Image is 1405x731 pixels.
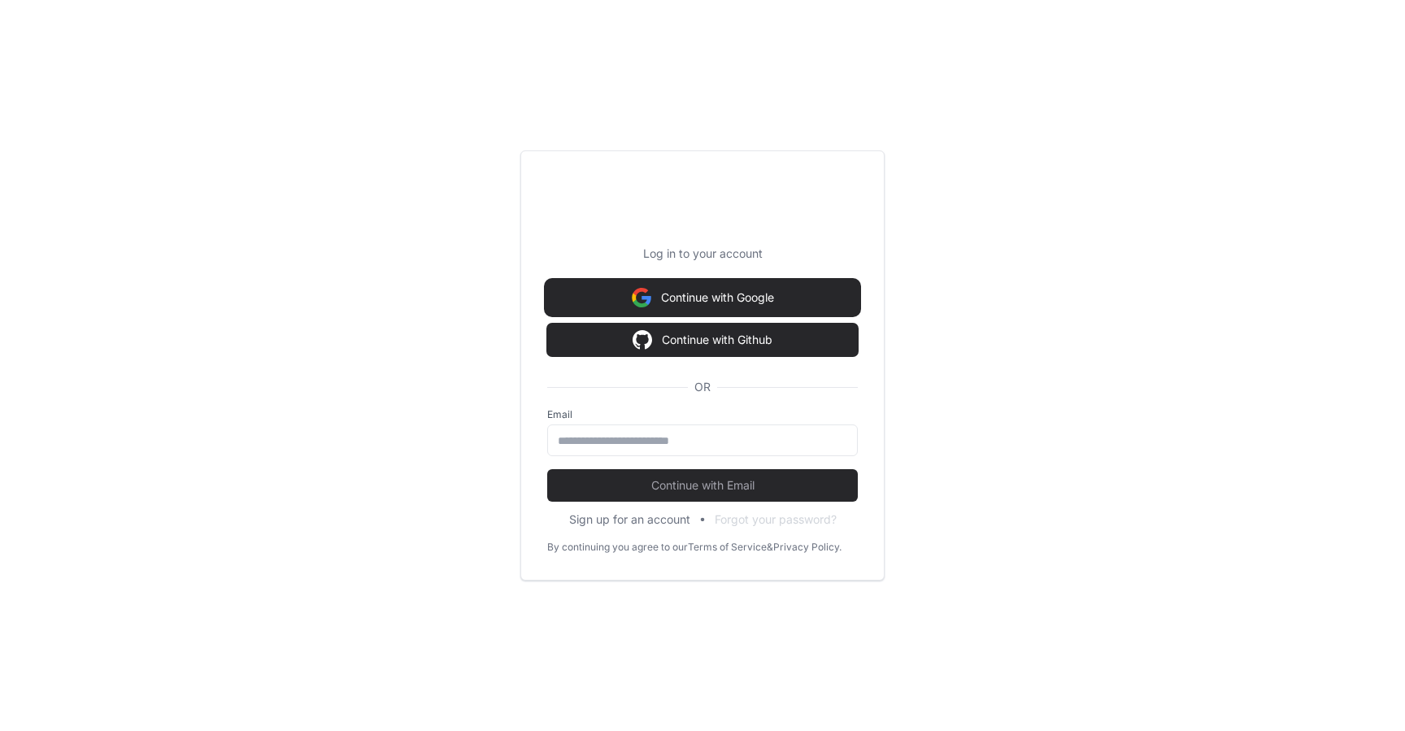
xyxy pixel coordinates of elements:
button: Forgot your password? [715,511,837,528]
button: Continue with Google [547,281,858,314]
img: Sign in with google [632,281,651,314]
p: Log in to your account [547,246,858,262]
span: Continue with Email [547,477,858,494]
button: Continue with Github [547,324,858,356]
span: OR [688,379,717,395]
a: Privacy Policy. [773,541,842,554]
img: Sign in with google [633,324,652,356]
div: By continuing you agree to our [547,541,688,554]
button: Continue with Email [547,469,858,502]
button: Sign up for an account [569,511,690,528]
a: Terms of Service [688,541,767,554]
label: Email [547,408,858,421]
div: & [767,541,773,554]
